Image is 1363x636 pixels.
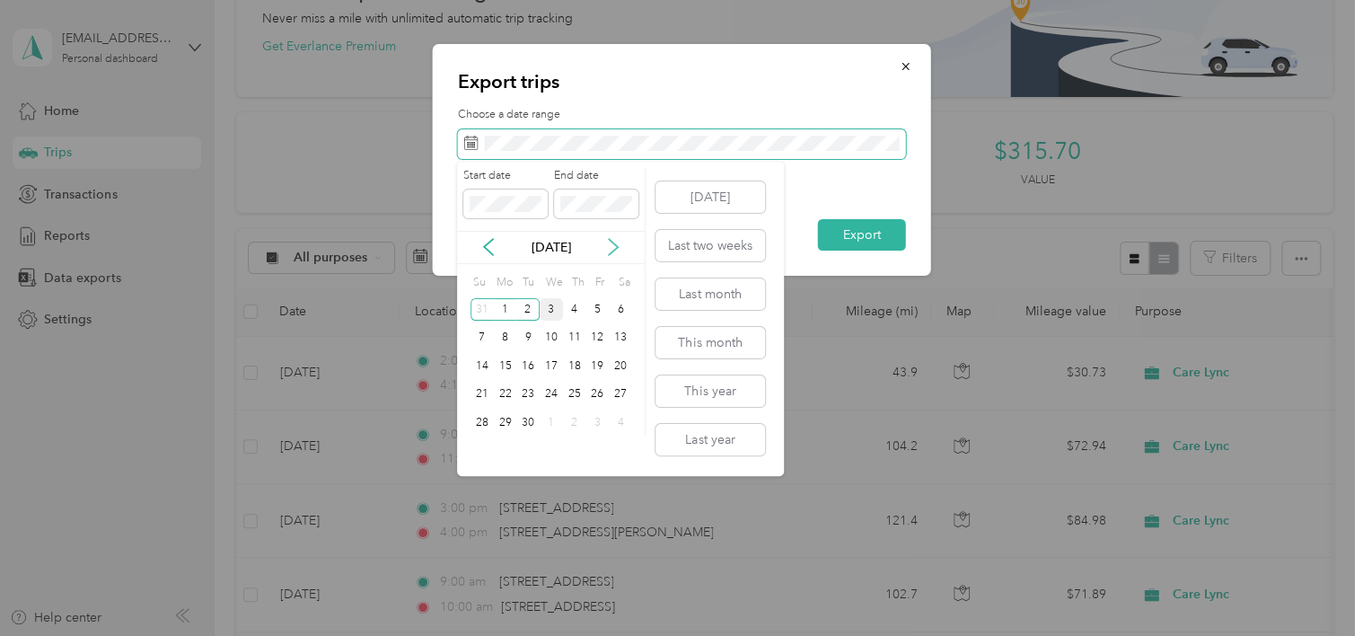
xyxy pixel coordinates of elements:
div: 3 [585,411,609,434]
button: Last year [655,424,765,455]
div: 6 [609,298,632,321]
div: 1 [494,298,517,321]
div: 31 [470,298,494,321]
button: This month [655,327,765,358]
div: 27 [609,384,632,406]
div: We [542,270,563,296]
div: 21 [470,384,494,406]
div: 3 [540,298,563,321]
div: 7 [470,327,494,349]
div: 24 [540,384,563,406]
div: 12 [585,327,609,349]
button: This year [655,375,765,407]
div: 23 [516,384,540,406]
div: 15 [494,355,517,377]
label: Start date [463,168,548,184]
button: Export [818,219,906,251]
div: 4 [609,411,632,434]
button: [DATE] [655,181,765,213]
div: 30 [516,411,540,434]
div: 25 [563,384,586,406]
div: 28 [470,411,494,434]
div: 20 [609,355,632,377]
div: 29 [494,411,517,434]
div: 14 [470,355,494,377]
div: 26 [585,384,609,406]
label: Choose a date range [458,107,906,123]
button: Last month [655,278,765,310]
div: 10 [540,327,563,349]
div: 9 [516,327,540,349]
div: Su [470,270,488,296]
div: 2 [563,411,586,434]
div: 11 [563,327,586,349]
div: 22 [494,384,517,406]
div: 19 [585,355,609,377]
div: 5 [585,298,609,321]
iframe: Everlance-gr Chat Button Frame [1262,535,1363,636]
button: Last two weeks [655,230,765,261]
div: 2 [516,298,540,321]
p: Export trips [458,69,906,94]
div: 13 [609,327,632,349]
div: Mo [494,270,514,296]
div: 8 [494,327,517,349]
div: Fr [592,270,609,296]
div: 17 [540,355,563,377]
div: 4 [563,298,586,321]
div: 16 [516,355,540,377]
div: 18 [563,355,586,377]
div: Sa [615,270,632,296]
div: Tu [519,270,536,296]
div: 1 [540,411,563,434]
div: Th [568,270,585,296]
p: [DATE] [514,238,589,257]
label: End date [554,168,638,184]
